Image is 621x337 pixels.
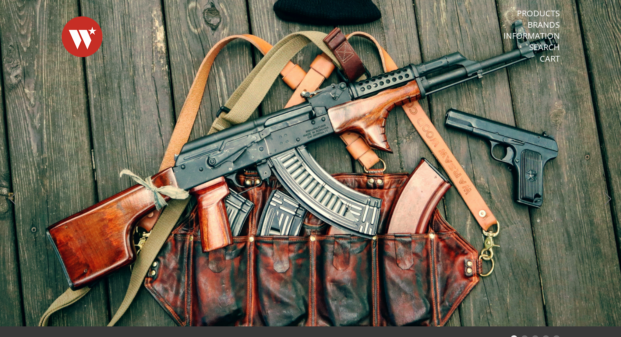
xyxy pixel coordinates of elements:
[529,42,560,53] a: Search
[517,8,560,19] a: Products
[62,8,102,65] img: Warsaw Wood Co.
[540,53,560,64] a: Cart
[528,20,560,30] a: Brands
[503,31,560,41] a: Information
[599,191,617,209] button: Next
[4,191,22,209] button: Previous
